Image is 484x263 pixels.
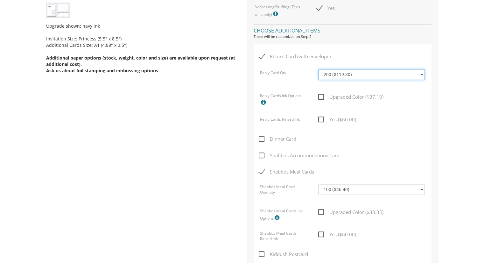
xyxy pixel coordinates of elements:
[259,250,308,258] span: Kiddush Postcard
[259,152,340,160] span: Shabbos Accommodations Card
[46,68,159,74] span: Ask us about foil stamping and embossing options.
[260,208,309,224] label: Shabbos Meal Cards Ink Options
[260,117,300,124] label: Reply Cards Raised Ink
[260,93,309,109] label: Reply Cards Ink Options
[46,55,235,67] span: Additional paper options (stock, weight, color and size) are available upon request (at additiona...
[318,93,383,101] span: Upgraded Color ($37.10)
[259,168,314,176] span: Shabbos Meal Cards
[259,53,331,60] span: Return Card (with envelope)
[260,70,286,78] label: Reply Card Qty
[254,34,431,39] div: These will be customized on Step 2
[260,231,309,244] label: Shabbos Meal Cards Raised Ink
[318,208,383,216] span: Upgraded Color ($33.35)
[255,4,307,18] label: Addressing/Stuffing (Fees will apply)
[260,184,309,197] label: Shabbos Meal Card Quantity
[259,135,296,143] span: Dinner Card
[46,3,70,18] img: bminv-thumb-13.jpg
[318,231,356,238] span: Yes ($60.00)
[316,4,335,12] span: Yes
[318,116,356,124] span: Yes ($60.00)
[254,24,431,35] h4: Choose additional items
[46,18,237,74] div: Upgrade shown: navy ink Invitation Size: Princess (5.5" x 8.5") Additional Cards Size: A1 (4.88" ...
